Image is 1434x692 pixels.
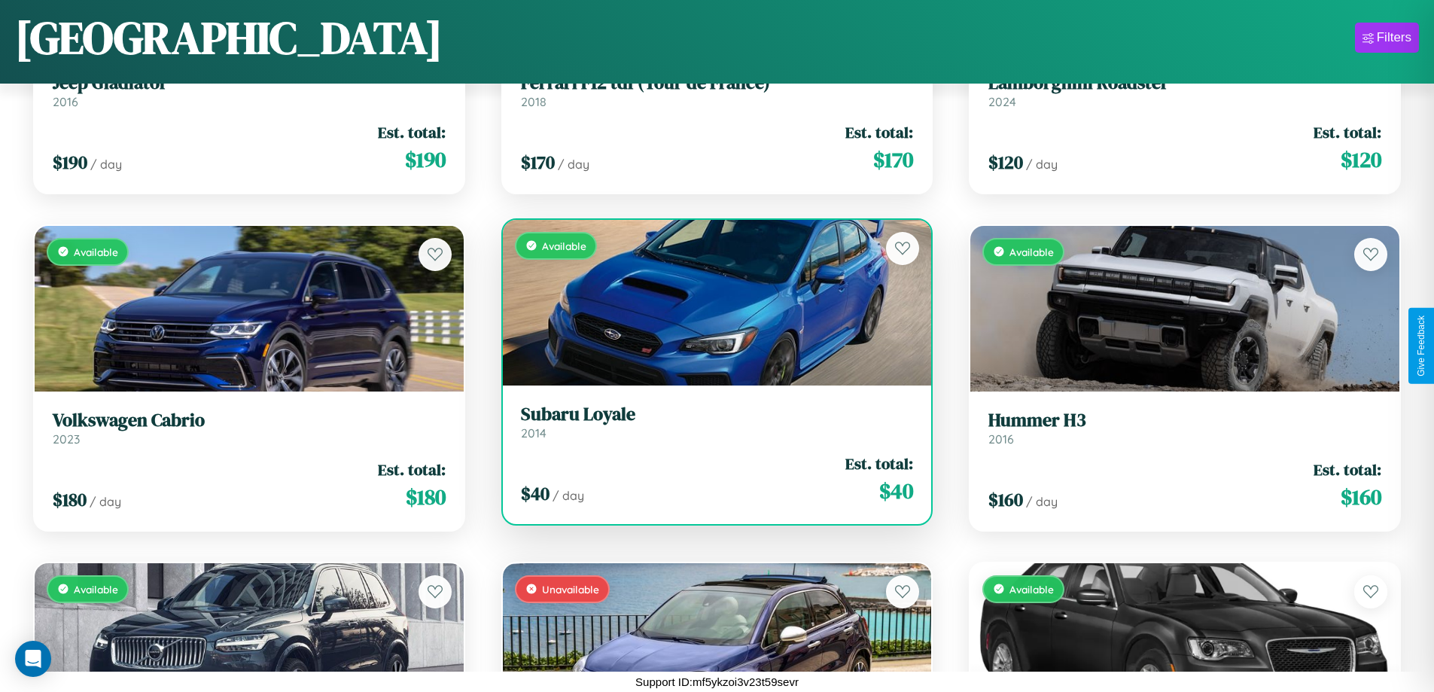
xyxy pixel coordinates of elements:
[1377,30,1411,45] div: Filters
[988,431,1014,447] span: 2016
[378,121,446,143] span: Est. total:
[988,72,1381,94] h3: Lamborghini Roadster
[90,494,121,509] span: / day
[635,672,799,692] p: Support ID: mf5ykzoi3v23t59sevr
[1355,23,1419,53] button: Filters
[988,410,1381,447] a: Hummer H32016
[1314,121,1381,143] span: Est. total:
[53,94,78,109] span: 2016
[1009,245,1054,258] span: Available
[879,476,913,506] span: $ 40
[521,94,547,109] span: 2018
[1341,145,1381,175] span: $ 120
[53,487,87,512] span: $ 180
[521,425,547,441] span: 2014
[90,157,122,172] span: / day
[988,94,1016,109] span: 2024
[988,72,1381,109] a: Lamborghini Roadster2024
[74,583,118,596] span: Available
[1341,482,1381,512] span: $ 160
[845,121,913,143] span: Est. total:
[53,410,446,447] a: Volkswagen Cabrio2023
[521,72,914,94] h3: Ferrari F12 tdf (Tour de France)
[988,150,1023,175] span: $ 120
[15,7,443,69] h1: [GEOGRAPHIC_DATA]
[521,150,555,175] span: $ 170
[542,239,586,252] span: Available
[1009,583,1054,596] span: Available
[988,487,1023,512] span: $ 160
[873,145,913,175] span: $ 170
[542,583,599,596] span: Unavailable
[406,482,446,512] span: $ 180
[1026,157,1058,172] span: / day
[521,404,914,425] h3: Subaru Loyale
[521,404,914,441] a: Subaru Loyale2014
[845,453,913,474] span: Est. total:
[378,459,446,480] span: Est. total:
[405,145,446,175] span: $ 190
[53,72,446,94] h3: Jeep Gladiator
[1416,316,1426,376] div: Give Feedback
[53,150,87,175] span: $ 190
[553,488,584,503] span: / day
[558,157,589,172] span: / day
[1314,459,1381,480] span: Est. total:
[53,410,446,431] h3: Volkswagen Cabrio
[74,245,118,258] span: Available
[521,72,914,109] a: Ferrari F12 tdf (Tour de France)2018
[521,481,550,506] span: $ 40
[53,431,80,447] span: 2023
[988,410,1381,431] h3: Hummer H3
[53,72,446,109] a: Jeep Gladiator2016
[1026,494,1058,509] span: / day
[15,641,51,677] div: Open Intercom Messenger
